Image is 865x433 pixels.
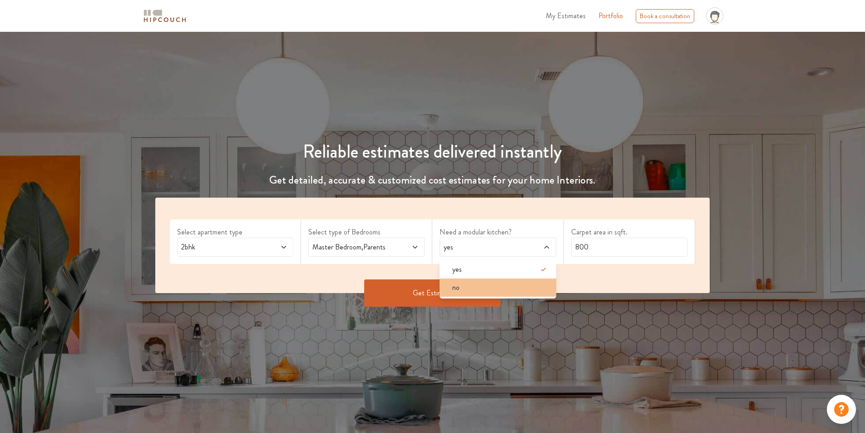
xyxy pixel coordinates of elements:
[442,242,523,253] span: yes
[308,227,425,238] label: Select type of Bedrooms
[150,141,716,163] h1: Reliable estimates delivered instantly
[571,238,687,257] input: Enter area sqft
[452,282,460,293] span: no
[440,227,556,238] label: Need a modular kitchen?
[546,10,586,21] span: My Estimates
[142,6,188,26] span: logo-horizontal.svg
[452,264,462,275] span: yes
[179,242,261,253] span: 2bhk
[142,8,188,24] img: logo-horizontal.svg
[636,9,694,23] div: Book a consultation
[150,174,716,187] h4: Get detailed, accurate & customized cost estimates for your home Interiors.
[598,10,623,21] a: Portfolio
[364,279,500,307] button: Get Estimate
[311,242,392,253] span: Master Bedroom,Parents
[571,227,687,238] label: Carpet area in sqft.
[177,227,293,238] label: Select apartment type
